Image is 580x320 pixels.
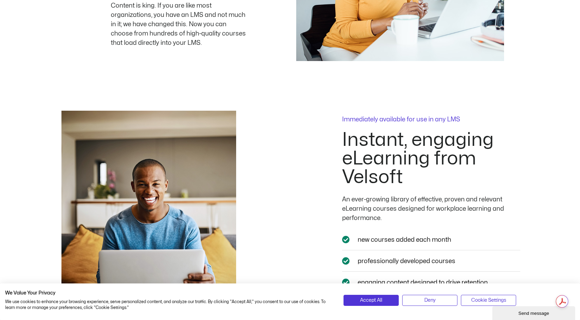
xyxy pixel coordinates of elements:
h2: We Value Your Privacy [5,290,333,296]
span: Cookie Settings [471,297,506,304]
button: Deny all cookies [402,295,457,306]
div: An ever-growing library of effective, proven and relevant eLearning courses designed for workplac... [342,195,508,223]
button: Adjust cookie preferences [461,295,516,306]
h2: Instant, engaging eLearning from Velsoft [342,131,520,187]
p: Immediately available for use in any LMS [342,117,520,123]
span: new courses added each month [356,235,451,244]
div: Content is king. If you are like most organizations, you have an LMS and not much in it; we have ... [111,1,249,48]
span: professionally developed courses [356,257,455,266]
span: Accept All [360,297,382,304]
button: Accept all cookies [344,295,399,306]
span: Deny [424,297,436,304]
p: We use cookies to enhance your browsing experience, serve personalized content, and analyze our t... [5,299,333,311]
iframe: chat widget [492,305,577,320]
